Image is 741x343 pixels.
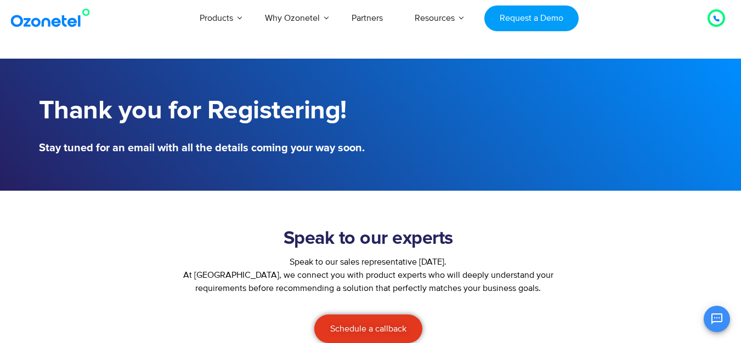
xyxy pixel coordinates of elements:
[484,5,578,31] a: Request a Demo
[330,324,406,333] span: Schedule a callback
[704,306,730,332] button: Open chat
[174,228,563,250] h2: Speak to our experts
[39,142,365,153] h5: Stay tuned for an email with all the details coming your way soon.
[174,268,563,295] p: At [GEOGRAPHIC_DATA], we connect you with product experts who will deeply understand your require...
[174,255,563,268] div: Speak to our sales representative [DATE].
[314,315,422,343] a: Schedule a callback
[39,96,365,126] h1: Thank you for Registering!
